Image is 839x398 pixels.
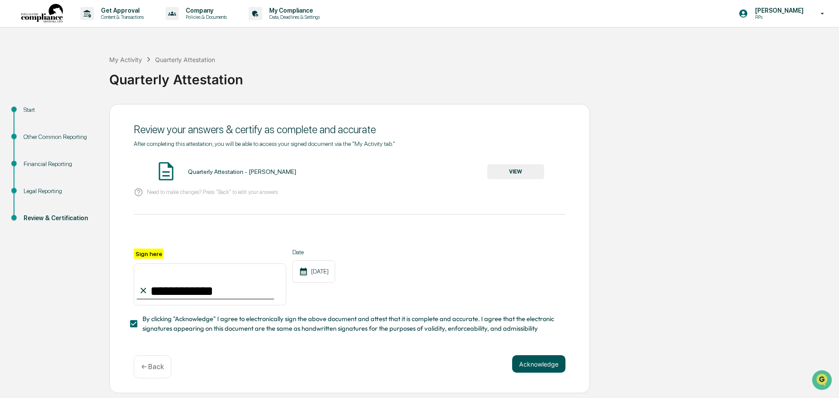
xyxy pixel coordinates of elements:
p: Need to make changes? Press "Back" to edit your answers [147,189,278,195]
div: Other Common Reporting [24,132,95,142]
a: 🗄️Attestations [60,107,112,122]
p: Company [179,7,231,14]
span: Preclearance [17,110,56,119]
span: After completing this attestation, you will be able to access your signed document via the "My Ac... [134,140,395,147]
div: My Activity [109,56,142,63]
span: Data Lookup [17,127,55,135]
a: 🖐️Preclearance [5,107,60,122]
p: RPs [748,14,808,20]
span: By clicking "Acknowledge" I agree to electronically sign the above document and attest that it is... [142,314,558,334]
div: Financial Reporting [24,159,95,169]
label: Date [292,249,335,256]
div: 🖐️ [9,111,16,118]
div: [DATE] [292,260,335,283]
label: Sign here [134,249,163,259]
p: Policies & Documents [179,14,231,20]
div: We're available if you need us! [30,76,111,83]
button: Start new chat [149,69,159,80]
div: Quarterly Attestation - [PERSON_NAME] [188,168,296,175]
img: Document Icon [155,160,177,182]
iframe: Open customer support [811,369,835,393]
a: 🔎Data Lookup [5,123,59,139]
p: Get Approval [94,7,148,14]
p: [PERSON_NAME] [748,7,808,14]
div: Quarterly Attestation [155,56,215,63]
p: Data, Deadlines & Settings [262,14,324,20]
div: Quarterly Attestation [109,65,835,87]
div: Review & Certification [24,214,95,223]
button: Acknowledge [512,355,565,373]
img: logo [21,4,63,24]
span: Attestations [72,110,108,119]
div: 🗄️ [63,111,70,118]
div: Start new chat [30,67,143,76]
p: My Compliance [262,7,324,14]
div: Start [24,105,95,114]
p: Content & Transactions [94,14,148,20]
div: 🔎 [9,128,16,135]
p: ← Back [141,363,164,371]
div: Review your answers & certify as complete and accurate [134,123,565,136]
button: VIEW [487,164,544,179]
a: Powered byPylon [62,148,106,155]
p: How can we help? [9,18,159,32]
img: 1746055101610-c473b297-6a78-478c-a979-82029cc54cd1 [9,67,24,83]
div: Legal Reporting [24,187,95,196]
span: Pylon [87,148,106,155]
